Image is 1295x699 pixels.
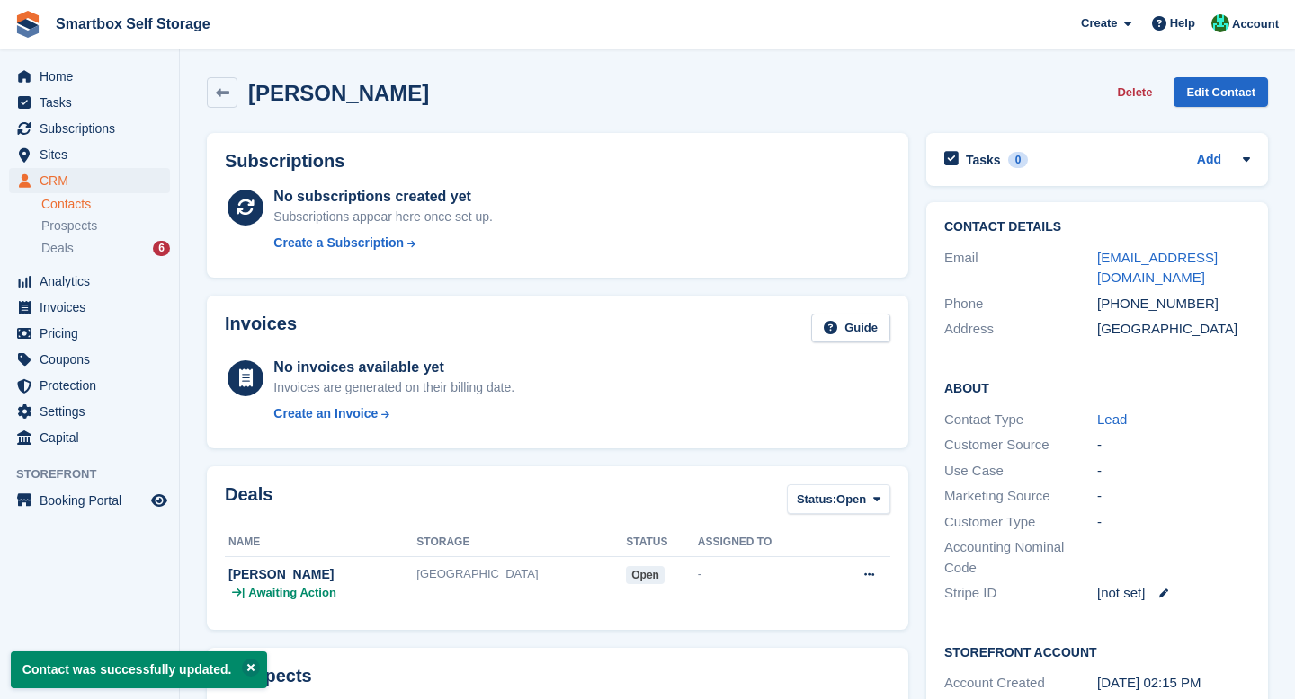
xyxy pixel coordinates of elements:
[9,295,170,320] a: menu
[9,269,170,294] a: menu
[41,217,170,235] a: Prospects
[9,488,170,513] a: menu
[9,373,170,398] a: menu
[9,425,170,450] a: menu
[40,116,147,141] span: Subscriptions
[1097,250,1218,286] a: [EMAIL_ADDRESS][DOMAIN_NAME]
[1174,77,1268,107] a: Edit Contact
[1097,461,1250,482] div: -
[40,399,147,424] span: Settings
[944,294,1097,314] div: Phone
[9,64,170,89] a: menu
[248,584,336,602] span: Awaiting Action
[9,116,170,141] a: menu
[273,186,493,208] div: No subscriptions created yet
[9,347,170,372] a: menu
[14,11,41,38] img: stora-icon-8386f47178a22dfd0bd8f6a31ec36ba5ce8667c1dd55bd0f319d3a0aa187defe.svg
[944,220,1250,234] h2: Contact Details
[16,465,179,483] span: Storefront
[273,404,378,423] div: Create an Invoice
[1097,319,1250,340] div: [GEOGRAPHIC_DATA]
[273,357,514,378] div: No invoices available yet
[273,208,493,226] div: Subscriptions appear here once set up.
[1081,14,1117,32] span: Create
[944,435,1097,456] div: Customer Source
[944,486,1097,507] div: Marketing Source
[148,490,170,511] a: Preview store
[41,196,170,213] a: Contacts
[944,248,1097,288] div: Email
[698,565,826,583] div: -
[40,373,147,398] span: Protection
[787,484,890,514] button: Status: Open
[273,234,404,252] div: Create a Subscription
[9,321,170,346] a: menu
[40,90,147,115] span: Tasks
[41,239,170,258] a: Deals 6
[9,90,170,115] a: menu
[811,314,890,343] a: Guide
[225,528,416,557] th: Name
[1097,486,1250,507] div: -
[836,491,866,509] span: Open
[40,347,147,372] span: Coupons
[944,410,1097,430] div: Contact Type
[9,168,170,193] a: menu
[1097,435,1250,456] div: -
[416,528,626,557] th: Storage
[40,425,147,450] span: Capital
[1097,583,1250,604] div: [not set]
[225,151,890,172] h2: Subscriptions
[1232,15,1279,33] span: Account
[944,583,1097,604] div: Stripe ID
[1097,411,1127,427] a: Lead
[944,512,1097,533] div: Customer Type
[698,528,826,557] th: Assigned to
[944,378,1250,396] h2: About
[225,484,272,518] h2: Deals
[225,314,297,343] h2: Invoices
[966,152,1001,168] h2: Tasks
[626,566,665,584] span: open
[9,142,170,167] a: menu
[40,142,147,167] span: Sites
[1197,150,1221,171] a: Add
[228,565,416,584] div: [PERSON_NAME]
[944,642,1250,660] h2: Storefront Account
[273,234,493,252] a: Create a Subscription
[41,240,74,257] span: Deals
[153,241,170,256] div: 6
[1170,14,1195,32] span: Help
[273,378,514,397] div: Invoices are generated on their billing date.
[242,584,245,602] span: |
[1008,152,1029,168] div: 0
[40,269,147,294] span: Analytics
[944,673,1097,694] div: Account Created
[40,168,147,193] span: CRM
[40,321,147,346] span: Pricing
[416,565,626,583] div: [GEOGRAPHIC_DATA]
[944,537,1097,578] div: Accounting Nominal Code
[49,9,218,39] a: Smartbox Self Storage
[273,404,514,423] a: Create an Invoice
[1110,77,1159,107] button: Delete
[9,399,170,424] a: menu
[41,217,97,234] span: Prospects
[944,461,1097,482] div: Use Case
[1211,14,1229,32] img: Elinor Shepherd
[626,528,698,557] th: Status
[1097,673,1250,694] div: [DATE] 02:15 PM
[40,488,147,513] span: Booking Portal
[944,319,1097,340] div: Address
[40,295,147,320] span: Invoices
[1097,294,1250,314] div: [PHONE_NUMBER]
[248,81,429,105] h2: [PERSON_NAME]
[225,666,312,686] h2: Prospects
[11,651,267,688] p: Contact was successfully updated.
[797,491,836,509] span: Status:
[1097,512,1250,533] div: -
[40,64,147,89] span: Home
